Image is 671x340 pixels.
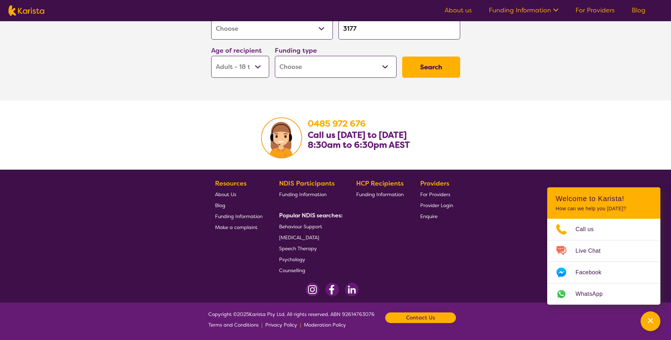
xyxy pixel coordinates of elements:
[279,243,340,254] a: Speech Therapy
[547,219,660,305] ul: Choose channel
[208,322,259,328] span: Terms and Conditions
[215,211,262,222] a: Funding Information
[406,312,435,323] b: Contact Us
[420,179,449,188] b: Providers
[279,212,343,219] b: Popular NDIS searches:
[356,191,404,198] span: Funding Information
[339,18,460,40] input: Type
[279,189,340,200] a: Funding Information
[279,265,340,276] a: Counselling
[279,254,340,265] a: Psychology
[265,322,297,328] span: Privacy Policy
[215,224,258,230] span: Make a complaint
[300,320,301,330] p: |
[345,283,359,297] img: LinkedIn
[402,57,460,78] button: Search
[261,320,262,330] p: |
[215,200,262,211] a: Blog
[308,118,366,129] a: 0485 972 676
[641,311,660,331] button: Channel Menu
[215,213,262,219] span: Funding Information
[547,283,660,305] a: Web link opens in a new tab.
[279,256,305,263] span: Psychology
[356,189,404,200] a: Funding Information
[420,191,450,198] span: For Providers
[420,202,453,209] span: Provider Login
[261,117,302,158] img: Karista Client Service
[420,189,453,200] a: For Providers
[279,223,322,230] span: Behaviour Support
[215,191,236,198] span: About Us
[489,6,559,14] a: Funding Information
[308,139,410,151] b: 8:30am to 6:30pm AEST
[575,289,611,299] span: WhatsApp
[356,179,404,188] b: HCP Recipients
[308,129,407,141] b: Call us [DATE] to [DATE]
[306,283,319,297] img: Instagram
[208,309,375,330] span: Copyright © 2025 Karista Pty Ltd. All rights reserved. ABN 92614763076
[275,46,317,55] label: Funding type
[575,267,610,278] span: Facebook
[556,194,652,203] h2: Welcome to Karista!
[575,224,602,235] span: Call us
[556,206,652,212] p: How can we help you [DATE]?
[215,189,262,200] a: About Us
[215,179,247,188] b: Resources
[304,322,346,328] span: Moderation Policy
[279,191,326,198] span: Funding Information
[420,213,438,219] span: Enquire
[420,200,453,211] a: Provider Login
[8,5,44,16] img: Karista logo
[279,267,305,274] span: Counselling
[445,6,472,14] a: About us
[265,320,297,330] a: Privacy Policy
[325,283,339,297] img: Facebook
[279,234,319,241] span: [MEDICAL_DATA]
[215,222,262,233] a: Make a complaint
[632,6,646,14] a: Blog
[211,46,262,55] label: Age of recipient
[420,211,453,222] a: Enquire
[215,202,225,209] span: Blog
[279,221,340,232] a: Behaviour Support
[547,187,660,305] div: Channel Menu
[279,179,335,188] b: NDIS Participants
[575,246,609,256] span: Live Chat
[208,320,259,330] a: Terms and Conditions
[575,6,615,14] a: For Providers
[279,232,340,243] a: [MEDICAL_DATA]
[279,245,317,252] span: Speech Therapy
[304,320,346,330] a: Moderation Policy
